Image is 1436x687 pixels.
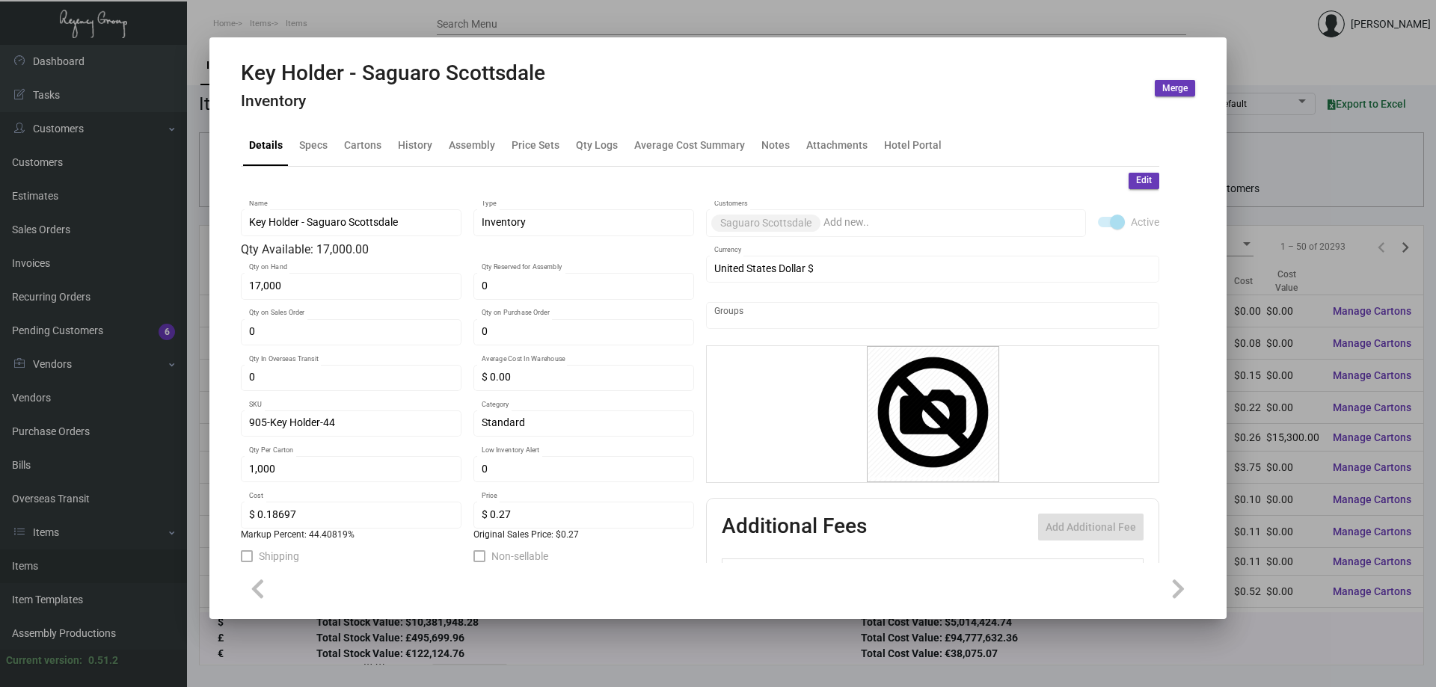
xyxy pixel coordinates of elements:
[398,138,432,153] div: History
[241,241,694,259] div: Qty Available: 17,000.00
[935,559,996,585] th: Cost
[884,138,942,153] div: Hotel Portal
[259,547,299,565] span: Shipping
[722,514,867,540] h2: Additional Fees
[576,138,618,153] div: Qty Logs
[241,61,545,86] h2: Key Holder - Saguaro Scottsdale
[761,138,790,153] div: Notes
[1155,80,1195,96] button: Merge
[714,309,1152,321] input: Add new..
[512,138,559,153] div: Price Sets
[241,92,545,111] h4: Inventory
[1038,514,1144,540] button: Add Additional Fee
[6,653,82,668] div: Current version:
[299,138,328,153] div: Specs
[806,138,868,153] div: Attachments
[491,547,548,565] span: Non-sellable
[1131,213,1159,231] span: Active
[1136,174,1152,187] span: Edit
[711,215,820,232] mat-chip: Saguaro Scottsdale
[634,138,745,153] div: Average Cost Summary
[722,559,768,585] th: Active
[767,559,935,585] th: Type
[823,217,1078,229] input: Add new..
[449,138,495,153] div: Assembly
[1058,559,1126,585] th: Price type
[344,138,381,153] div: Cartons
[997,559,1058,585] th: Price
[249,138,283,153] div: Details
[1129,173,1159,189] button: Edit
[88,653,118,668] div: 0.51.2
[1046,521,1136,533] span: Add Additional Fee
[1162,82,1188,95] span: Merge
